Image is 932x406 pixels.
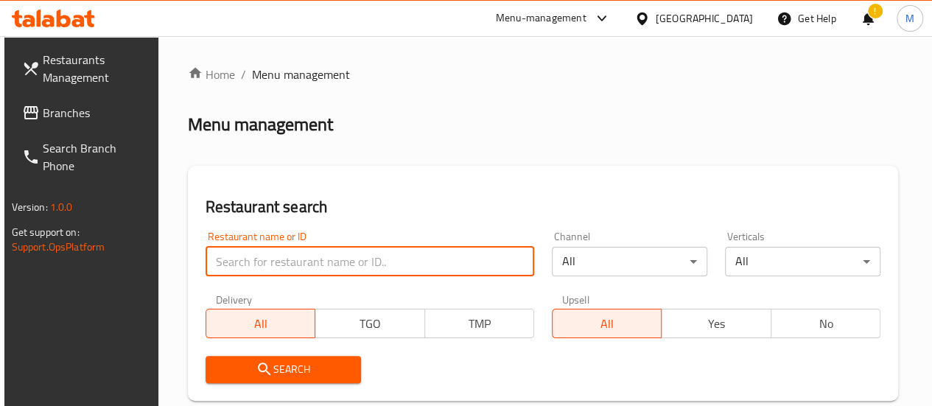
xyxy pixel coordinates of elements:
div: All [725,247,880,276]
button: All [206,309,316,338]
span: No [777,313,875,335]
span: Version: [12,197,48,217]
label: Upsell [562,294,589,304]
span: Search Branch Phone [43,139,148,175]
span: Branches [43,104,148,122]
span: M [905,10,914,27]
button: TMP [424,309,535,338]
input: Search for restaurant name or ID.. [206,247,534,276]
span: TGO [321,313,419,335]
span: 1.0.0 [50,197,73,217]
span: Search [217,360,349,379]
div: All [552,247,707,276]
button: No [771,309,881,338]
h2: Restaurant search [206,196,881,218]
button: TGO [315,309,425,338]
span: Get support on: [12,223,80,242]
div: Menu-management [496,10,586,27]
button: Yes [661,309,771,338]
a: Branches [10,95,160,130]
span: Restaurants Management [43,51,148,86]
nav: breadcrumb [188,66,899,83]
button: All [552,309,662,338]
a: Support.OpsPlatform [12,237,105,256]
span: Menu management [252,66,350,83]
h2: Menu management [188,113,333,136]
div: [GEOGRAPHIC_DATA] [656,10,753,27]
a: Restaurants Management [10,42,160,95]
button: Search [206,356,361,383]
label: Delivery [216,294,253,304]
a: Search Branch Phone [10,130,160,183]
li: / [241,66,246,83]
span: Yes [668,313,765,335]
span: All [212,313,310,335]
a: Home [188,66,235,83]
span: TMP [431,313,529,335]
span: All [558,313,656,335]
